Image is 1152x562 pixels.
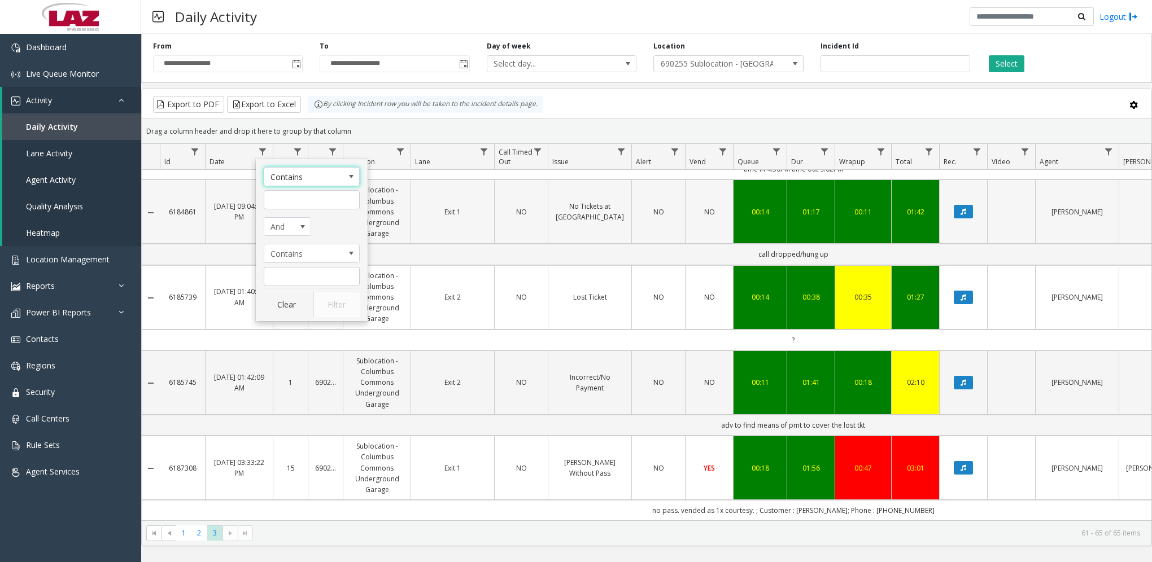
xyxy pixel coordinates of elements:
button: Export to Excel [227,96,301,113]
a: 6185739 [167,292,198,302]
span: Location Management [26,254,110,265]
div: 02:10 [898,377,932,388]
a: Video Filter Menu [1018,144,1033,159]
input: Date Filter [264,190,360,209]
span: Agent Services [26,466,80,477]
a: Agent Activity [2,166,141,193]
div: Drag a column header and drop it here to group by that column [142,121,1151,141]
a: Daily Activity [2,113,141,140]
a: 01:56 [794,463,828,473]
img: 'icon' [11,70,20,79]
div: 00:18 [740,463,780,473]
a: 01:41 [794,377,828,388]
a: 00:14 [740,292,780,302]
a: Sublocation - Columbus Commons Underground Garage [350,185,404,239]
a: [PERSON_NAME] [1042,207,1112,217]
a: 00:14 [740,207,780,217]
div: 00:11 [842,207,884,217]
span: Activity [26,95,52,106]
a: Sublocation - Columbus Commons Underground Garage [350,441,404,495]
a: Logout [1099,11,1138,23]
button: Clear [264,292,310,317]
a: NO [501,463,541,473]
span: Contains [264,168,340,186]
kendo-pager-info: 61 - 65 of 65 items [260,528,1140,538]
span: Quality Analysis [26,201,83,212]
a: [DATE] 01:40:32 AM [212,286,266,308]
img: 'icon' [11,96,20,106]
span: 690255 Sublocation - [GEOGRAPHIC_DATA] [654,56,773,72]
span: Select day... [487,56,606,72]
img: 'icon' [11,388,20,397]
span: Vend [690,157,706,166]
label: To [320,41,329,51]
a: Heatmap [2,219,141,246]
a: Lost Ticket [555,292,625,302]
span: Date Filter Operators [264,167,360,186]
a: 6187308 [167,463,198,473]
a: [PERSON_NAME] [1042,463,1112,473]
a: [PERSON_NAME] [1042,292,1112,302]
a: NO [501,377,541,388]
a: Rec. Filter Menu [970,144,985,159]
a: Quality Analysis [2,193,141,219]
span: Lane [415,157,430,166]
div: 00:11 [740,377,780,388]
span: Rec. [944,157,957,166]
a: Id Filter Menu [187,144,203,159]
div: 00:38 [794,292,828,302]
span: Contacts [26,333,59,344]
a: No Tickets at [GEOGRAPHIC_DATA] [555,201,625,222]
a: [DATE] 09:04:25 PM [212,201,266,222]
span: YES [704,463,715,473]
a: 01:17 [794,207,828,217]
span: Dur [791,157,803,166]
span: Id [164,157,171,166]
a: Location Filter Menu [393,144,408,159]
span: Power BI Reports [26,307,91,318]
span: Toggle popup [290,56,302,72]
div: Data table [142,144,1151,520]
span: Toggle popup [457,56,469,72]
button: Select [989,55,1024,72]
span: Contains [264,244,340,262]
span: Issue [552,157,569,166]
span: Video [992,157,1010,166]
img: 'icon' [11,256,20,265]
a: NO [692,292,726,302]
span: Go to the first page [150,529,159,538]
span: NO [704,377,715,387]
img: 'icon' [11,43,20,52]
a: NO [692,207,726,217]
span: Call Centers [26,413,69,424]
a: Incorrect/No Payment [555,372,625,393]
img: infoIcon.svg [314,100,323,109]
img: logout [1129,11,1138,23]
div: 03:01 [898,463,932,473]
span: Page 3 [207,525,222,541]
a: NO [501,207,541,217]
a: 1 [280,377,301,388]
a: Dur Filter Menu [817,144,832,159]
span: Go to the previous page [165,529,174,538]
span: Security [26,387,55,397]
span: Agent Activity [26,174,76,185]
a: Lane Activity [2,140,141,166]
a: Exit 1 [418,207,487,217]
a: NO [639,463,678,473]
label: Location [653,41,685,51]
a: 01:27 [898,292,932,302]
a: [PERSON_NAME] [1042,377,1112,388]
a: Queue Filter Menu [769,144,784,159]
a: [DATE] 01:42:09 AM [212,372,266,393]
span: And [264,218,302,236]
a: 00:35 [842,292,884,302]
span: Date Filter Operators [264,244,360,263]
a: H Filter Menu [290,144,306,159]
a: 00:18 [842,377,884,388]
